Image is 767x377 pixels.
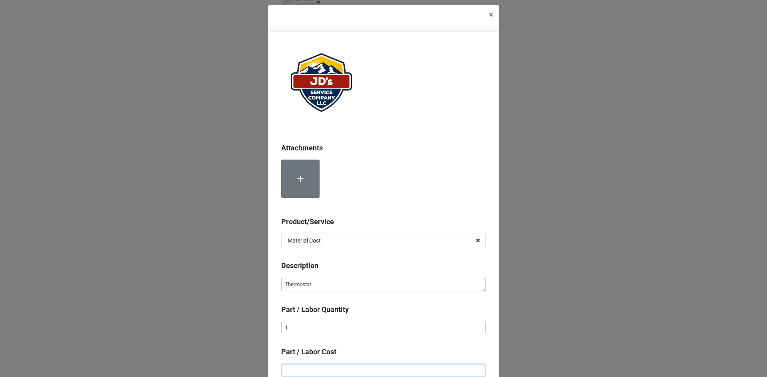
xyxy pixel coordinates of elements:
[281,45,361,120] img: ePqffAuANl%2FJDServiceCoLogo_website.png
[281,277,486,292] textarea: Thermostat
[281,142,323,154] label: Attachments
[281,304,349,315] label: Part / Labor Quantity
[281,260,318,271] label: Description
[281,346,336,357] label: Part / Labor Cost
[489,10,493,20] span: ×
[281,216,334,227] label: Product/Service
[288,238,321,243] div: Material Cost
